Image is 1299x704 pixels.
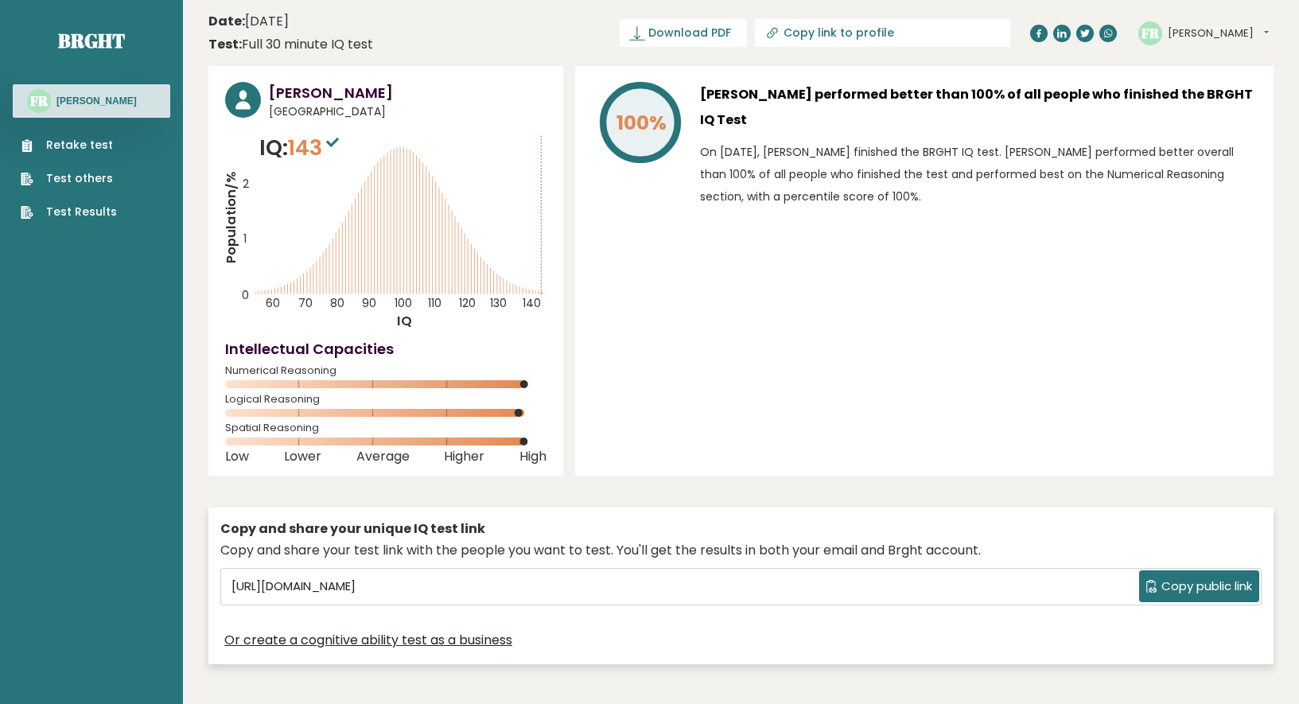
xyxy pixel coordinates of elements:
b: Test: [208,35,242,53]
div: Copy and share your unique IQ test link [220,519,1262,539]
p: IQ: [259,132,343,164]
tspan: 80 [330,296,344,312]
p: On [DATE], [PERSON_NAME] finished the BRGHT IQ test. [PERSON_NAME] performed better overall than ... [700,141,1257,208]
span: Logical Reasoning [225,396,546,403]
a: Or create a cognitive ability test as a business [224,631,512,650]
h3: [PERSON_NAME] [56,95,137,107]
tspan: IQ [397,313,412,331]
tspan: 100% [616,109,667,137]
text: FR [30,91,49,110]
tspan: 90 [362,296,376,312]
button: [PERSON_NAME] [1168,25,1269,41]
tspan: 100 [395,296,412,312]
tspan: Population/% [222,173,240,264]
a: Test others [21,170,117,187]
div: Copy and share your test link with the people you want to test. You'll get the results in both yo... [220,541,1262,560]
tspan: 1 [243,231,247,247]
b: Date: [208,12,245,30]
span: Higher [444,453,484,460]
tspan: 70 [298,296,313,312]
button: Copy public link [1139,570,1259,602]
span: 143 [288,133,343,162]
tspan: 120 [459,296,476,312]
tspan: 130 [491,296,508,312]
h3: [PERSON_NAME] [269,82,546,103]
span: Copy public link [1161,578,1252,596]
span: High [519,453,546,460]
tspan: 2 [243,176,249,192]
div: Full 30 minute IQ test [208,35,373,54]
a: Download PDF [620,19,747,47]
a: Brght [58,28,125,53]
span: Numerical Reasoning [225,368,546,374]
tspan: 110 [428,296,441,312]
tspan: 60 [266,296,280,312]
span: [GEOGRAPHIC_DATA] [269,103,546,120]
span: Average [356,453,410,460]
span: Spatial Reasoning [225,425,546,431]
span: Low [225,453,249,460]
h3: [PERSON_NAME] performed better than 100% of all people who finished the BRGHT IQ Test [700,82,1257,133]
tspan: 0 [242,288,249,304]
a: Test Results [21,204,117,220]
span: Download PDF [648,25,731,41]
h4: Intellectual Capacities [225,338,546,360]
a: Retake test [21,137,117,154]
span: Lower [284,453,321,460]
time: [DATE] [208,12,289,31]
tspan: 140 [523,296,542,312]
text: FR [1141,23,1160,41]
